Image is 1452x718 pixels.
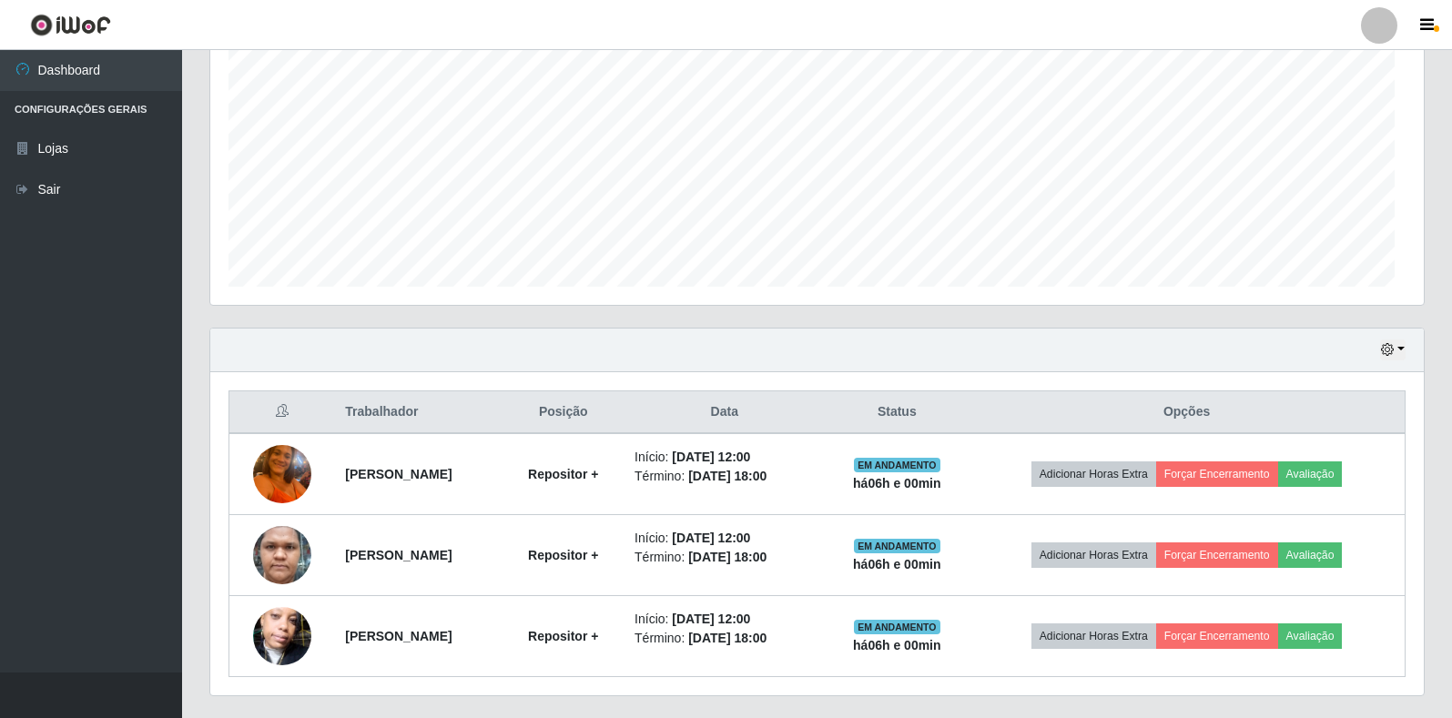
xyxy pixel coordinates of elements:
[528,629,598,643] strong: Repositor +
[1278,461,1343,487] button: Avaliação
[253,495,311,615] img: 1753220579080.jpeg
[969,391,1405,434] th: Opções
[1031,623,1156,649] button: Adicionar Horas Extra
[853,557,941,571] strong: há 06 h e 00 min
[635,610,814,629] li: Início:
[345,548,452,562] strong: [PERSON_NAME]
[854,539,940,553] span: EM ANDAMENTO
[1156,542,1278,568] button: Forçar Encerramento
[688,550,767,564] time: [DATE] 18:00
[672,531,750,545] time: [DATE] 12:00
[528,467,598,481] strong: Repositor +
[528,548,598,562] strong: Repositor +
[345,467,452,481] strong: [PERSON_NAME]
[853,476,941,490] strong: há 06 h e 00 min
[635,548,814,567] li: Término:
[1031,461,1156,487] button: Adicionar Horas Extra
[672,450,750,464] time: [DATE] 12:00
[334,391,503,434] th: Trabalhador
[1156,623,1278,649] button: Forçar Encerramento
[253,435,311,512] img: 1744940135172.jpeg
[1278,623,1343,649] button: Avaliação
[503,391,624,434] th: Posição
[1156,461,1278,487] button: Forçar Encerramento
[854,620,940,634] span: EM ANDAMENTO
[672,612,750,626] time: [DATE] 12:00
[345,629,452,643] strong: [PERSON_NAME]
[30,14,111,36] img: CoreUI Logo
[1278,542,1343,568] button: Avaliação
[253,584,311,688] img: 1753494056504.jpeg
[854,458,940,472] span: EM ANDAMENTO
[635,467,814,486] li: Término:
[635,529,814,548] li: Início:
[853,638,941,652] strong: há 06 h e 00 min
[624,391,825,434] th: Data
[688,631,767,645] time: [DATE] 18:00
[635,629,814,648] li: Término:
[825,391,969,434] th: Status
[688,469,767,483] time: [DATE] 18:00
[1031,542,1156,568] button: Adicionar Horas Extra
[635,448,814,467] li: Início:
